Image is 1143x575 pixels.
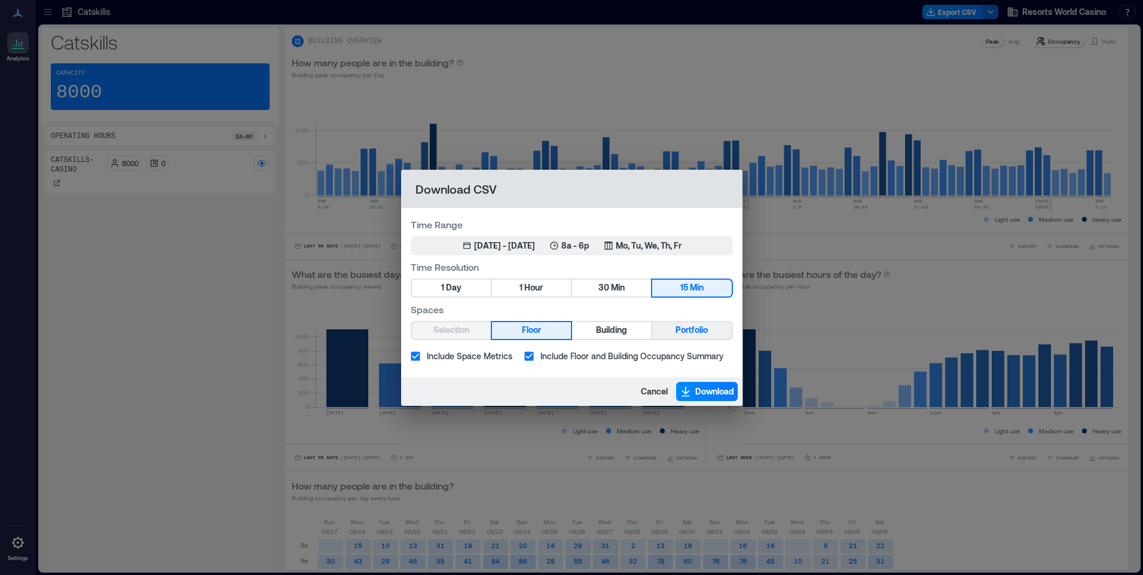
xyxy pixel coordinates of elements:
button: Download [676,382,738,401]
button: 15 Min [652,280,731,296]
label: Spaces [411,302,733,316]
button: Building [572,322,651,339]
button: Cancel [637,382,671,401]
button: 30 Min [572,280,651,296]
span: Include Space Metrics [427,350,512,362]
button: 1 Hour [492,280,571,296]
span: Hour [524,280,543,295]
div: [DATE] - [DATE] [474,240,535,252]
p: 8a - 6p [561,240,589,252]
span: Floor [522,323,541,338]
label: Time Range [411,218,733,231]
button: 1 Day [412,280,491,296]
button: Floor [492,322,571,339]
span: Day [446,280,462,295]
span: Min [690,280,704,295]
span: 15 [680,280,688,295]
span: Portfolio [676,323,708,338]
span: 1 [441,280,444,295]
p: Mo, Tu, We, Th, Fr [616,240,681,252]
span: Building [596,323,627,338]
h2: Download CSV [401,170,742,208]
span: 1 [519,280,522,295]
span: Cancel [641,386,668,397]
label: Time Resolution [411,260,733,274]
button: Portfolio [652,322,731,339]
button: [DATE] - [DATE]8a - 6pMo, Tu, We, Th, Fr [411,236,733,255]
span: 30 [598,280,609,295]
span: Include Floor and Building Occupancy Summary [540,350,723,362]
span: Download [695,386,734,397]
span: Min [611,280,625,295]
